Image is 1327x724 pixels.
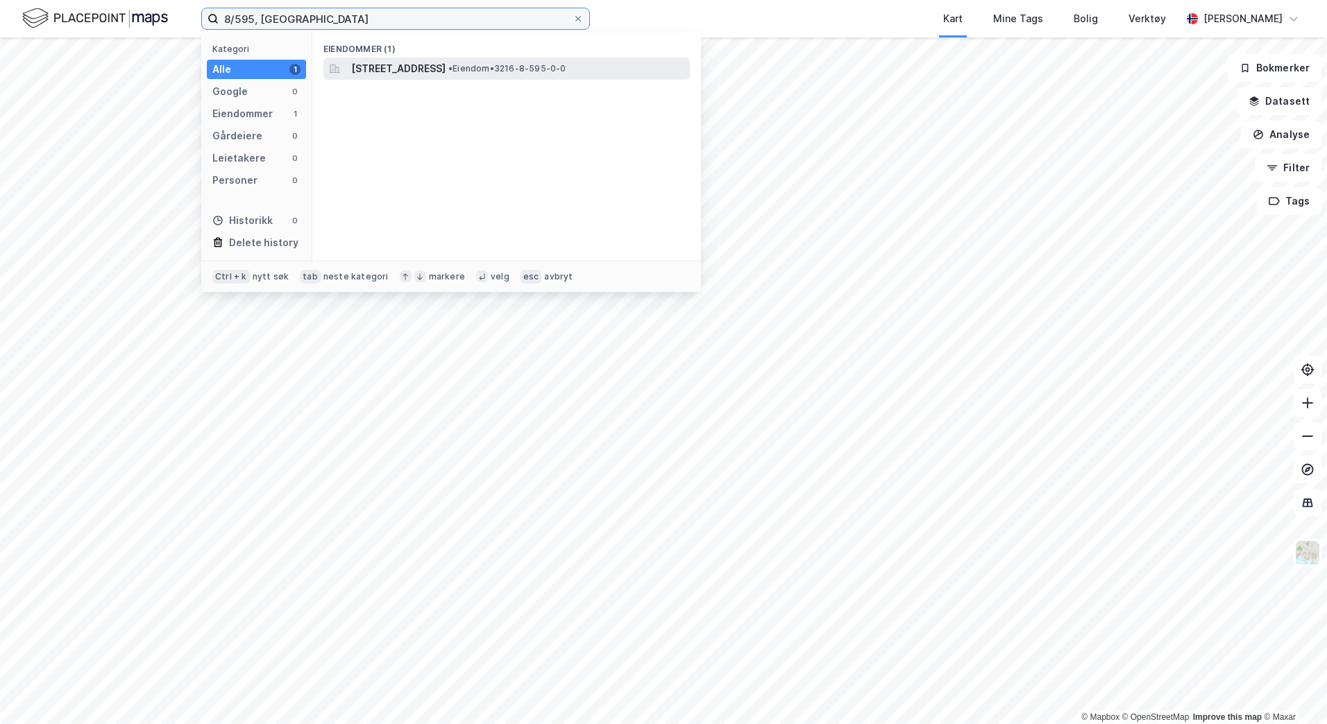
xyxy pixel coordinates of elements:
[1257,187,1321,215] button: Tags
[289,175,301,186] div: 0
[289,215,301,226] div: 0
[312,33,701,58] div: Eiendommer (1)
[1237,87,1321,115] button: Datasett
[1258,657,1327,724] div: Kontrollprogram for chat
[491,271,509,282] div: velg
[1081,712,1119,722] a: Mapbox
[1203,10,1283,27] div: [PERSON_NAME]
[212,83,248,100] div: Google
[22,6,168,31] img: logo.f888ab2527a4732fd821a326f86c7f29.svg
[429,271,465,282] div: markere
[1228,54,1321,82] button: Bokmerker
[448,63,566,74] span: Eiendom • 3216-8-595-0-0
[521,270,542,284] div: esc
[212,172,257,189] div: Personer
[1258,657,1327,724] iframe: Chat Widget
[993,10,1043,27] div: Mine Tags
[1074,10,1098,27] div: Bolig
[1129,10,1166,27] div: Verktøy
[351,60,446,77] span: [STREET_ADDRESS]
[289,108,301,119] div: 1
[212,270,250,284] div: Ctrl + k
[212,212,273,229] div: Historikk
[448,63,453,74] span: •
[212,128,262,144] div: Gårdeiere
[212,61,231,78] div: Alle
[1241,121,1321,148] button: Analyse
[212,105,273,122] div: Eiendommer
[229,234,298,251] div: Delete history
[300,270,321,284] div: tab
[323,271,389,282] div: neste kategori
[289,86,301,97] div: 0
[1122,712,1190,722] a: OpenStreetMap
[219,8,573,29] input: Søk på adresse, matrikkel, gårdeiere, leietakere eller personer
[289,153,301,164] div: 0
[1294,540,1321,566] img: Z
[253,271,289,282] div: nytt søk
[544,271,573,282] div: avbryt
[1193,712,1262,722] a: Improve this map
[289,64,301,75] div: 1
[1255,154,1321,182] button: Filter
[943,10,963,27] div: Kart
[289,130,301,141] div: 0
[212,44,306,54] div: Kategori
[212,150,266,166] div: Leietakere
